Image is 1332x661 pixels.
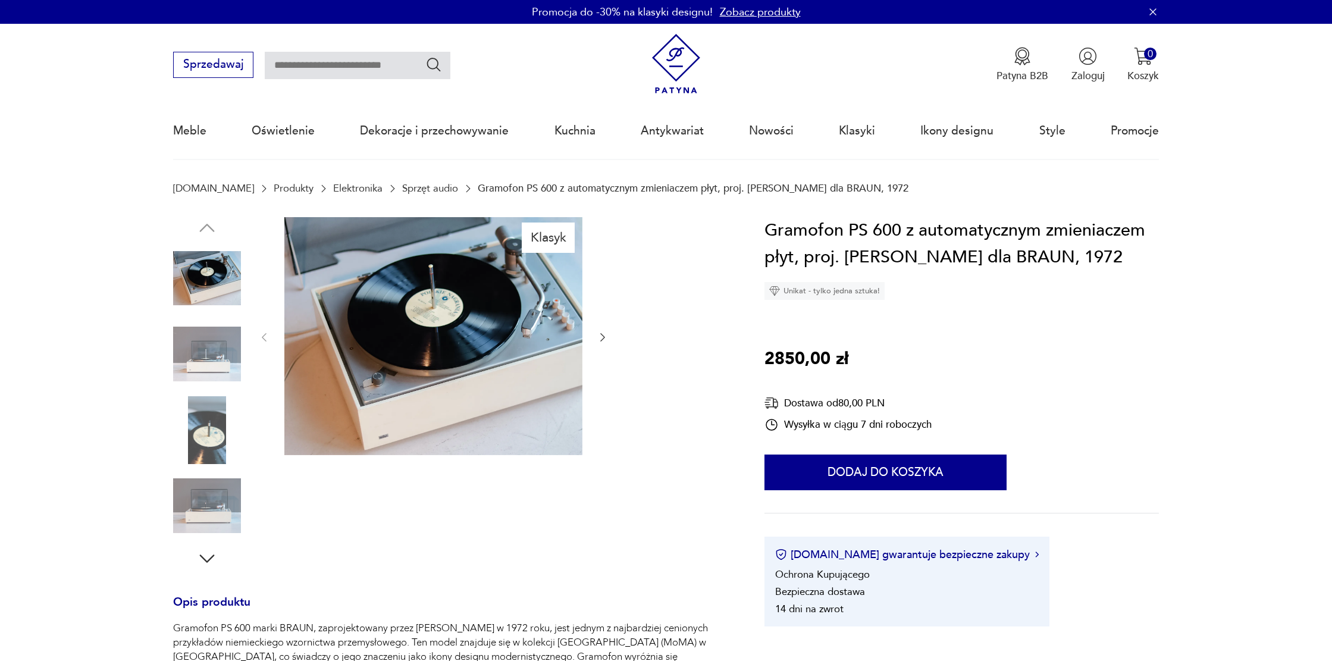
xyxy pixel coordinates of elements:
[554,104,596,158] a: Kuchnia
[1111,104,1159,158] a: Promocje
[402,183,458,194] a: Sprzęt audio
[775,602,844,616] li: 14 dni na zwrot
[764,282,885,300] div: Unikat - tylko jedna sztuka!
[996,47,1048,83] a: Ikona medaluPatyna B2B
[769,286,780,296] img: Ikona diamentu
[749,104,794,158] a: Nowości
[173,472,241,540] img: Zdjęcie produktu Gramofon PS 600 z automatycznym zmieniaczem płyt, proj. Dieter Rams dla BRAUN, 1972
[173,320,241,388] img: Zdjęcie produktu Gramofon PS 600 z automatycznym zmieniaczem płyt, proj. Dieter Rams dla BRAUN, 1972
[173,396,241,464] img: Zdjęcie produktu Gramofon PS 600 z automatycznym zmieniaczem płyt, proj. Dieter Rams dla BRAUN, 1972
[996,69,1048,83] p: Patyna B2B
[333,183,383,194] a: Elektronika
[1079,47,1097,65] img: Ikonka użytkownika
[1134,47,1152,65] img: Ikona koszyka
[360,104,509,158] a: Dekoracje i przechowywanie
[532,5,713,20] p: Promocja do -30% na klasyki designu!
[775,585,865,599] li: Bezpieczna dostawa
[1071,69,1105,83] p: Zaloguj
[173,61,253,70] a: Sprzedawaj
[274,183,314,194] a: Produkty
[284,217,582,456] img: Zdjęcie produktu Gramofon PS 600 z automatycznym zmieniaczem płyt, proj. Dieter Rams dla BRAUN, 1972
[646,34,706,94] img: Patyna - sklep z meblami i dekoracjami vintage
[1071,47,1105,83] button: Zaloguj
[775,549,787,560] img: Ikona certyfikatu
[478,183,908,194] p: Gramofon PS 600 z automatycznym zmieniaczem płyt, proj. [PERSON_NAME] dla BRAUN, 1972
[173,245,241,312] img: Zdjęcie produktu Gramofon PS 600 z automatycznym zmieniaczem płyt, proj. Dieter Rams dla BRAUN, 1972
[764,396,932,411] div: Dostawa od 80,00 PLN
[1013,47,1032,65] img: Ikona medalu
[425,56,443,73] button: Szukaj
[775,568,870,581] li: Ochrona Kupującego
[839,104,875,158] a: Klasyki
[641,104,704,158] a: Antykwariat
[1035,552,1039,557] img: Ikona strzałki w prawo
[720,5,801,20] a: Zobacz produkty
[1127,47,1159,83] button: 0Koszyk
[920,104,993,158] a: Ikony designu
[173,183,254,194] a: [DOMAIN_NAME]
[173,104,206,158] a: Meble
[996,47,1048,83] button: Patyna B2B
[173,52,253,78] button: Sprzedawaj
[173,598,731,622] h3: Opis produktu
[252,104,315,158] a: Oświetlenie
[764,455,1007,490] button: Dodaj do koszyka
[522,223,575,252] div: Klasyk
[764,346,848,373] p: 2850,00 zł
[764,418,932,432] div: Wysyłka w ciągu 7 dni roboczych
[1039,104,1065,158] a: Style
[764,217,1159,271] h1: Gramofon PS 600 z automatycznym zmieniaczem płyt, proj. [PERSON_NAME] dla BRAUN, 1972
[1127,69,1159,83] p: Koszyk
[1144,48,1157,60] div: 0
[775,547,1039,562] button: [DOMAIN_NAME] gwarantuje bezpieczne zakupy
[764,396,779,411] img: Ikona dostawy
